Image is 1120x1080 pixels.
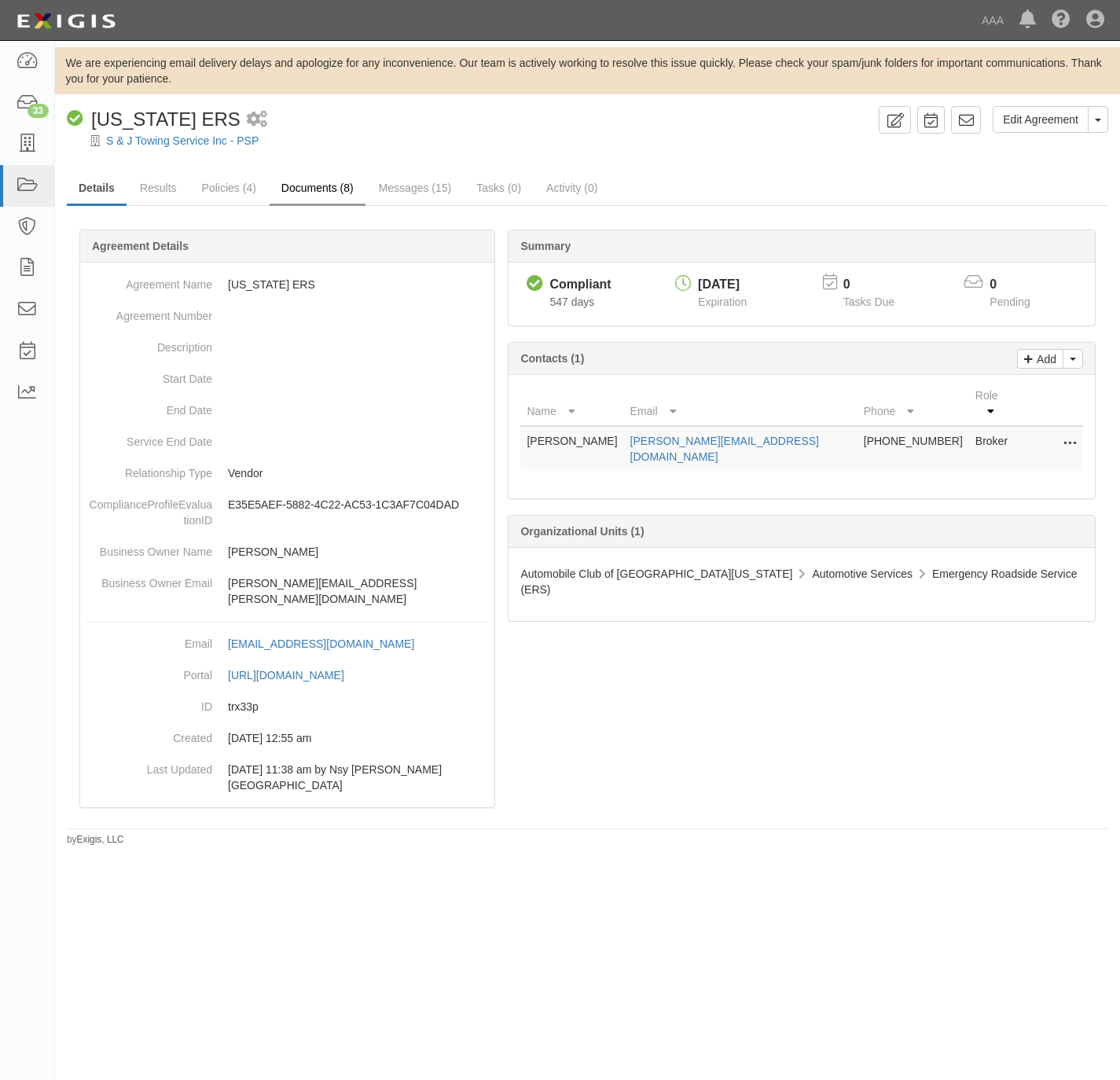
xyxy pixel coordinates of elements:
[86,536,212,560] dt: Business Owner Name
[67,172,127,206] a: Details
[86,269,488,300] dd: [US_STATE] ERS
[86,722,212,746] dt: Created
[86,426,212,450] dt: Service End Date
[698,296,747,308] span: Expiration
[549,296,594,308] span: Since 02/21/2024
[86,395,212,418] dt: End Date
[67,106,241,133] div: California ERS
[86,457,212,481] dt: Relationship Type
[624,381,857,426] th: Email
[465,172,533,204] a: Tasks (0)
[86,457,488,489] dd: Vendor
[520,568,792,580] span: Automobile Club of [GEOGRAPHIC_DATA][US_STATE]
[520,240,571,252] b: Summary
[990,276,1049,294] p: 0
[974,5,1012,36] a: AAA
[630,435,819,463] a: [PERSON_NAME][EMAIL_ADDRESS][DOMAIN_NAME]
[812,568,913,580] span: Automotive Services
[698,276,747,294] div: [DATE]
[857,381,969,426] th: Phone
[92,240,189,252] b: Agreement Details
[993,106,1089,133] a: Edit Agreement
[12,7,120,35] img: logo-5460c22ac91f19d4615b14bd174203de0afe785f0fc80cf4dbbc73dc1793850b.png
[28,104,49,118] div: 33
[228,669,362,681] a: [URL][DOMAIN_NAME]
[228,575,488,607] p: [PERSON_NAME][EMAIL_ADDRESS][PERSON_NAME][DOMAIN_NAME]
[843,276,914,294] p: 0
[86,754,212,777] dt: Last Updated
[1033,350,1056,368] p: Add
[1017,349,1063,369] a: Add
[86,269,212,292] dt: Agreement Name
[520,381,623,426] th: Name
[86,722,488,754] dd: [DATE] 12:55 am
[969,426,1020,471] td: Broker
[86,691,212,714] dt: ID
[228,497,488,512] p: E35E5AEF-5882-4C22-AC53-1C3AF7C04DAD
[86,754,488,801] dd: [DATE] 11:38 am by Nsy [PERSON_NAME][GEOGRAPHIC_DATA]
[86,332,212,355] dt: Description
[86,300,212,324] dt: Agreement Number
[367,172,464,204] a: Messages (15)
[86,363,212,387] dt: Start Date
[549,276,611,294] div: Compliant
[128,172,189,204] a: Results
[190,172,268,204] a: Policies (4)
[91,108,241,130] span: [US_STATE] ERS
[86,659,212,683] dt: Portal
[520,426,623,471] td: [PERSON_NAME]
[520,525,644,538] b: Organizational Units (1)
[270,172,365,206] a: Documents (8)
[67,833,124,847] small: by
[106,134,259,147] a: S & J Towing Service Inc - PSP
[86,691,488,722] dd: trx33p
[228,636,414,652] div: [EMAIL_ADDRESS][DOMAIN_NAME]
[86,568,212,591] dt: Business Owner Email
[990,296,1030,308] span: Pending
[969,381,1020,426] th: Role
[86,489,212,528] dt: ComplianceProfileEvaluationID
[534,172,609,204] a: Activity (0)
[247,112,267,128] i: 1 scheduled workflow
[1052,11,1070,30] i: Help Center - Complianz
[86,628,212,652] dt: Email
[228,637,431,650] a: [EMAIL_ADDRESS][DOMAIN_NAME]
[520,352,584,365] b: Contacts (1)
[228,544,488,560] p: [PERSON_NAME]
[67,111,83,127] i: Compliant
[857,426,969,471] td: [PHONE_NUMBER]
[77,834,124,845] a: Exigis, LLC
[843,296,894,308] span: Tasks Due
[55,55,1120,86] div: We are experiencing email delivery delays and apologize for any inconvenience. Our team is active...
[527,276,543,292] i: Compliant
